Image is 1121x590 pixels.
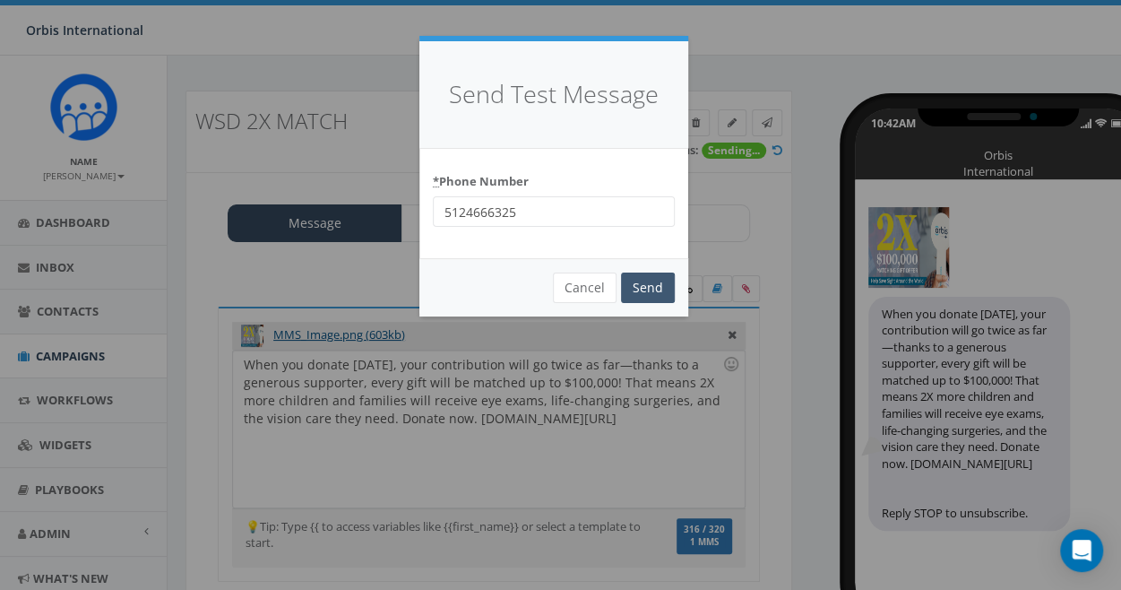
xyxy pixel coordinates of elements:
[433,173,439,189] abbr: required
[433,196,675,227] input: +1 214-248-4342
[621,273,675,303] input: Send
[433,167,529,190] label: Phone Number
[553,273,617,303] button: Cancel
[1060,529,1103,572] div: Open Intercom Messenger
[446,77,661,112] h4: Send Test Message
